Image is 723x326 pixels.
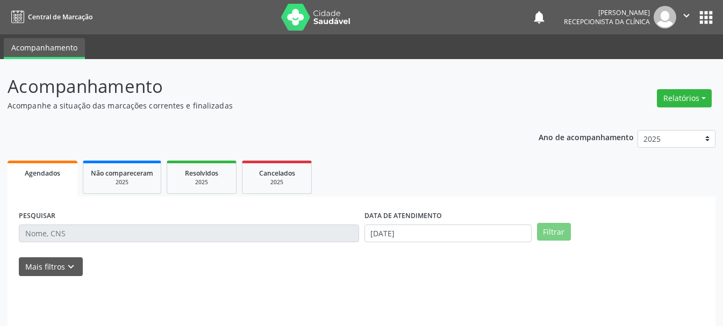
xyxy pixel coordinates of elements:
img: img [654,6,676,28]
button: notifications [532,10,547,25]
button: Filtrar [537,223,571,241]
i:  [681,10,692,21]
a: Acompanhamento [4,38,85,59]
i: keyboard_arrow_down [65,261,77,273]
button: Relatórios [657,89,712,107]
input: Selecione um intervalo [364,224,532,243]
p: Ano de acompanhamento [539,130,634,143]
span: Central de Marcação [28,12,92,21]
div: 2025 [91,178,153,186]
span: Não compareceram [91,169,153,178]
p: Acompanhe a situação das marcações correntes e finalizadas [8,100,503,111]
div: [PERSON_NAME] [564,8,650,17]
label: DATA DE ATENDIMENTO [364,208,442,224]
span: Agendados [25,169,60,178]
a: Central de Marcação [8,8,92,26]
span: Resolvidos [185,169,218,178]
button:  [676,6,697,28]
p: Acompanhamento [8,73,503,100]
label: PESQUISAR [19,208,55,224]
div: 2025 [175,178,228,186]
div: 2025 [250,178,304,186]
span: Cancelados [259,169,295,178]
button: Mais filtroskeyboard_arrow_down [19,257,83,276]
span: Recepcionista da clínica [564,17,650,26]
input: Nome, CNS [19,224,359,243]
button: apps [697,8,715,27]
